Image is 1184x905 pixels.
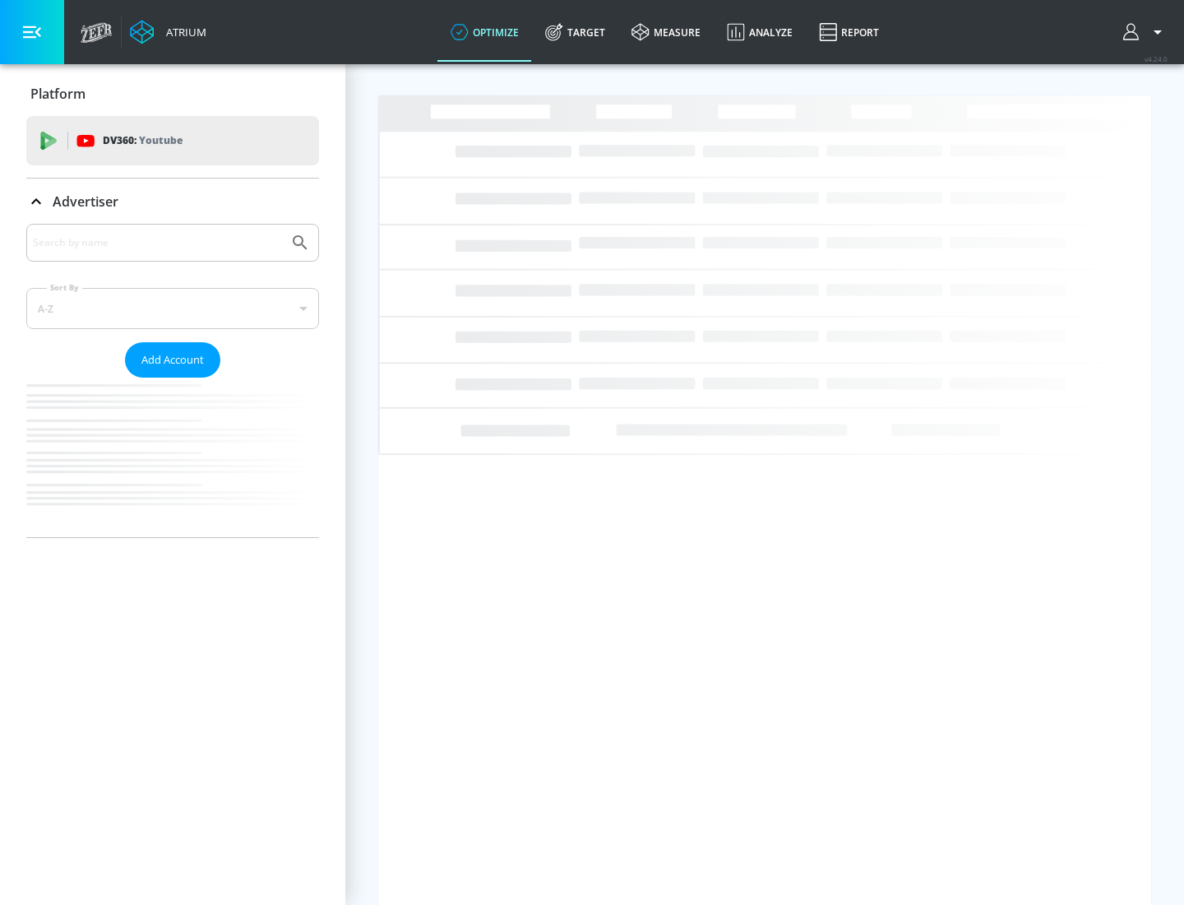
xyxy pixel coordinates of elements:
p: Youtube [139,132,183,149]
div: DV360: Youtube [26,116,319,165]
nav: list of Advertiser [26,378,319,537]
input: Search by name [33,232,282,253]
p: Advertiser [53,193,118,211]
button: Add Account [125,342,220,378]
span: Add Account [141,350,204,369]
a: measure [618,2,714,62]
a: Analyze [714,2,806,62]
a: optimize [437,2,532,62]
label: Sort By [47,282,82,293]
p: DV360: [103,132,183,150]
div: Platform [26,71,319,117]
div: A-Z [26,288,319,329]
span: v 4.24.0 [1145,54,1168,63]
a: Atrium [130,20,206,44]
a: Report [806,2,892,62]
div: Advertiser [26,224,319,537]
p: Platform [30,85,86,103]
div: Advertiser [26,179,319,225]
div: Atrium [160,25,206,39]
a: Target [532,2,618,62]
